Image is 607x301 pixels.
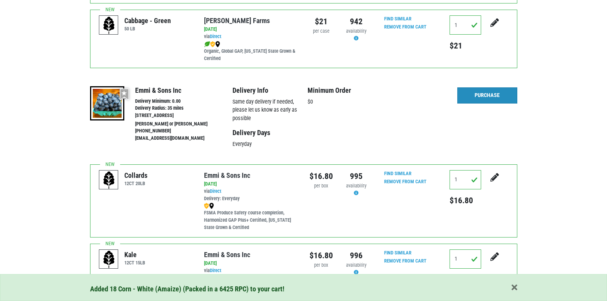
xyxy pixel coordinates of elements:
div: via [204,267,298,282]
img: leaf-e5c59151409436ccce96b2ca1b28e03c.png [204,41,210,47]
p: $0 [308,98,383,106]
h4: Minimum Order [308,86,383,95]
div: via [204,188,298,202]
li: Delivery Radius: 35 miles [135,105,232,112]
img: thumbnail-aa6cd2af8f24da05a581646e1e2369c5.jpg [90,86,124,120]
h6: 12CT 20LB [124,181,147,186]
input: Qty [450,249,481,269]
a: Emmi & Sons Inc [204,171,250,179]
div: [DATE] [204,26,298,33]
div: 942 [344,15,368,28]
span: availability [346,183,366,189]
img: safety-e55c860ca8c00a9c171001a62a92dabd.png [210,41,215,47]
span: availability [346,262,366,268]
div: Organic, Global GAP, [US_STATE] State Grown & Certified [204,40,298,62]
a: Purchase [457,87,517,104]
div: [DATE] [204,260,298,267]
div: Cabbage - Green [124,15,171,26]
div: 996 [344,249,368,262]
div: via [204,33,298,40]
a: Direct [210,33,221,39]
input: Qty [450,170,481,189]
div: FSMA Produce Safety course completion, Harmonized GAP Plus+ Certified, [US_STATE] State Grown & C... [204,202,298,232]
h5: $21 [450,41,481,51]
input: Qty [450,15,481,35]
input: Remove From Cart [380,257,431,266]
div: per box [309,262,333,269]
a: Emmi & Sons Inc [204,251,250,259]
h6: 12CT 15LB [124,260,145,266]
p: Everyday [232,140,308,149]
h4: Emmi & Sons Inc [135,86,232,95]
img: safety-e55c860ca8c00a9c171001a62a92dabd.png [204,203,209,209]
li: [EMAIL_ADDRESS][DOMAIN_NAME] [135,135,232,142]
li: [PERSON_NAME] or [PERSON_NAME] [135,120,232,128]
a: [PERSON_NAME] Farms [204,17,270,25]
div: 995 [344,170,368,182]
a: Find Similar [384,171,411,176]
img: map_marker-0e94453035b3232a4d21701695807de9.png [209,203,214,209]
div: Collards [124,170,147,181]
h5: $16.80 [450,196,481,206]
div: $16.80 [309,249,333,262]
div: per case [309,28,333,35]
li: [STREET_ADDRESS] [135,112,232,119]
span: availability [346,28,366,34]
h4: Delivery Info [232,86,308,95]
p: Same day delivery if needed, please let us know as early as possible [232,98,308,123]
input: Remove From Cart [380,23,431,32]
div: per box [309,182,333,190]
h4: Delivery Days [232,129,308,137]
a: Find Similar [384,16,411,22]
img: map_marker-0e94453035b3232a4d21701695807de9.png [215,41,220,47]
div: Delivery: Everyday [204,195,298,202]
a: Direct [210,268,221,273]
h6: 50 LB [124,26,171,32]
div: Kale [124,249,145,260]
div: $16.80 [309,170,333,182]
a: Direct [210,188,221,194]
li: [PHONE_NUMBER] [135,127,232,135]
a: Find Similar [384,250,411,256]
img: placeholder-variety-43d6402dacf2d531de610a020419775a.svg [99,16,119,35]
img: placeholder-variety-43d6402dacf2d531de610a020419775a.svg [99,171,119,190]
div: $21 [309,15,333,28]
input: Remove From Cart [380,177,431,186]
img: placeholder-variety-43d6402dacf2d531de610a020419775a.svg [99,250,119,269]
div: Added 18 Corn - White (Amaize) (Packed in a 6425 RPC) to your cart! [90,284,517,294]
li: Delivery Minimum: 0.00 [135,98,232,105]
div: [DATE] [204,181,298,188]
